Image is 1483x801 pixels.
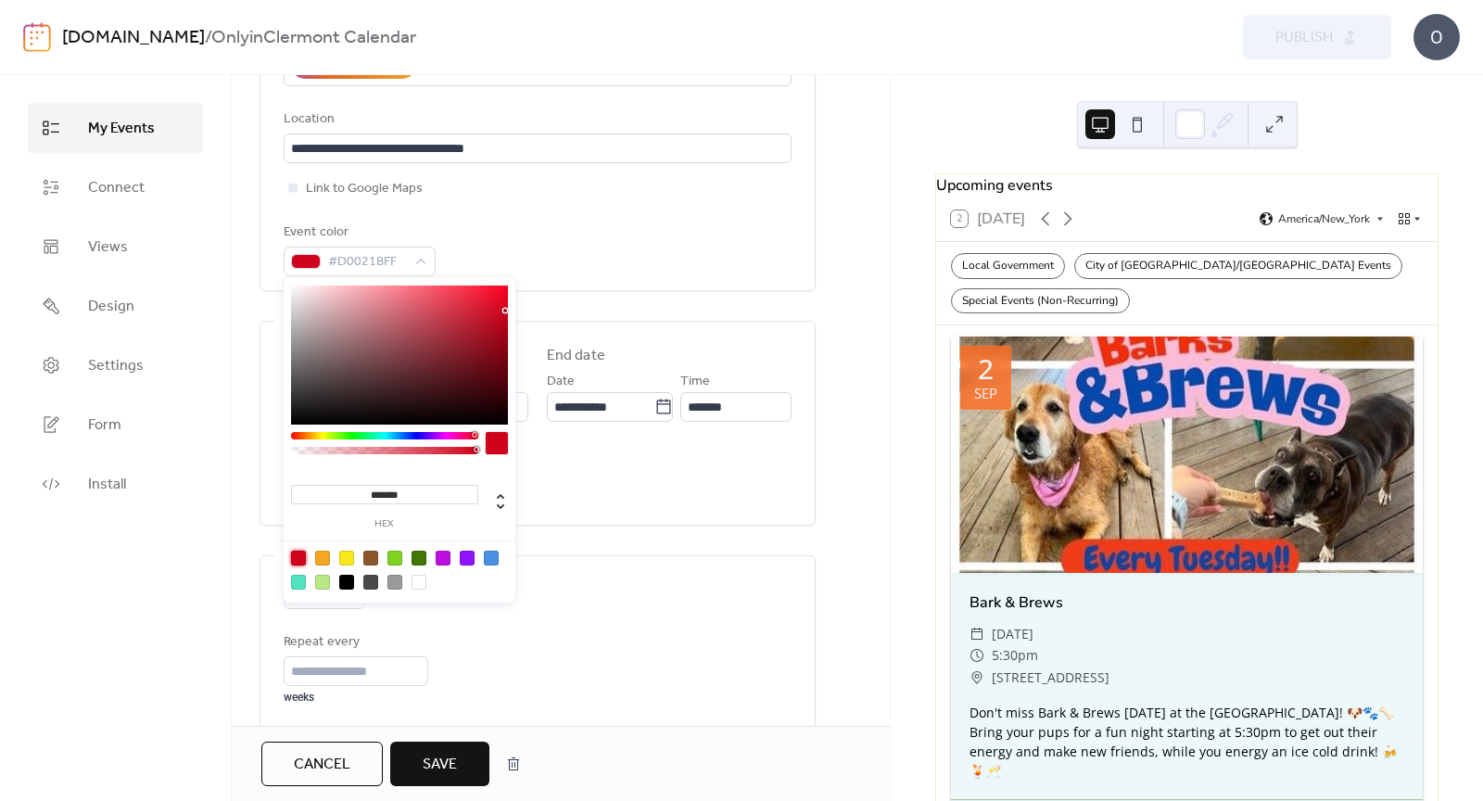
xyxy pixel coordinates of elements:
div: #50E3C2 [291,575,306,590]
a: Design [28,281,203,331]
span: Date [547,371,575,393]
div: ​ [970,623,984,645]
div: #7ED321 [387,551,402,566]
div: Don't miss Bark & Brews [DATE] at the [GEOGRAPHIC_DATA]! 🐶🐾🦴 Bring your pups for a fun night star... [951,703,1423,781]
div: weeks [284,690,428,705]
div: #417505 [412,551,426,566]
div: #F8E71C [339,551,354,566]
div: Upcoming events [936,174,1438,197]
span: Settings [88,355,144,377]
div: #D0021B [291,551,306,566]
div: #8B572A [363,551,378,566]
div: #9B9B9B [387,575,402,590]
div: Location [284,108,788,131]
span: Cancel [294,754,350,776]
span: #D0021BFF [328,251,406,273]
div: #9013FE [460,551,475,566]
a: Connect [28,162,203,212]
b: / [205,20,211,56]
span: [DATE] [992,623,1033,645]
span: [STREET_ADDRESS] [992,667,1109,689]
span: 5:30pm [992,644,1038,667]
div: #000000 [339,575,354,590]
div: ​ [970,667,984,689]
div: AI Assistant [325,55,403,77]
div: Sep [974,387,997,400]
a: Install [28,459,203,509]
label: hex [291,519,478,529]
button: AI Assistant [291,51,416,79]
div: End date [547,345,605,367]
a: [DOMAIN_NAME] [62,20,205,56]
div: ​ [970,644,984,667]
div: O [1413,14,1460,60]
div: #4A4A4A [363,575,378,590]
div: Special Events (Non-Recurring) [951,288,1130,314]
span: Install [88,474,126,496]
span: Views [88,236,128,259]
div: City of [GEOGRAPHIC_DATA]/[GEOGRAPHIC_DATA] Events [1074,253,1402,279]
span: Connect [88,177,145,199]
div: Event color [284,222,432,244]
a: Views [28,222,203,272]
div: Repeat every [284,631,425,654]
span: Design [88,296,134,318]
span: Time [680,371,710,393]
button: Save [390,742,489,786]
div: Bark & Brews [951,591,1423,614]
a: My Events [28,103,203,153]
img: logo [23,22,51,52]
span: Form [88,414,121,437]
div: 2 [978,355,994,383]
a: Form [28,400,203,450]
span: My Events [88,118,155,140]
div: #B8E986 [315,575,330,590]
b: OnlyinClermont Calendar [211,20,416,56]
div: #BD10E0 [436,551,450,566]
div: #4A90E2 [484,551,499,566]
button: Cancel [261,742,383,786]
a: Settings [28,340,203,390]
span: Link to Google Maps [306,178,423,200]
div: Local Government [951,253,1065,279]
div: #FFFFFF [412,575,426,590]
span: America/New_York [1278,213,1370,224]
span: Save [423,754,457,776]
div: #F5A623 [315,551,330,566]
